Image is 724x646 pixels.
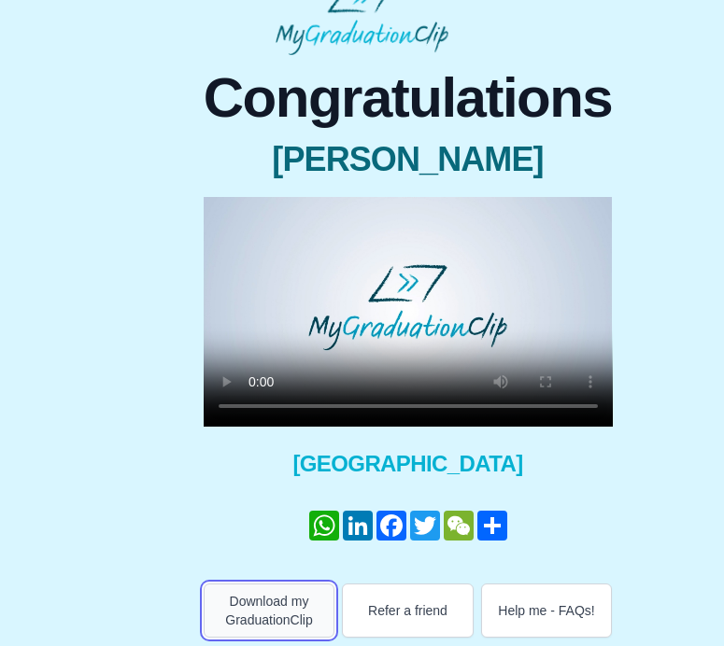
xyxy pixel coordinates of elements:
span: [GEOGRAPHIC_DATA] [204,449,613,479]
button: Help me - FAQs! [481,583,613,638]
a: Facebook [375,511,408,541]
a: Share [476,511,509,541]
a: WhatsApp [307,511,341,541]
span: Congratulations [204,70,613,126]
a: WeChat [442,511,476,541]
button: Download my GraduationClip [204,583,335,638]
button: Refer a friend [342,583,474,638]
a: Twitter [408,511,442,541]
a: LinkedIn [341,511,375,541]
span: [PERSON_NAME] [204,141,613,178]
